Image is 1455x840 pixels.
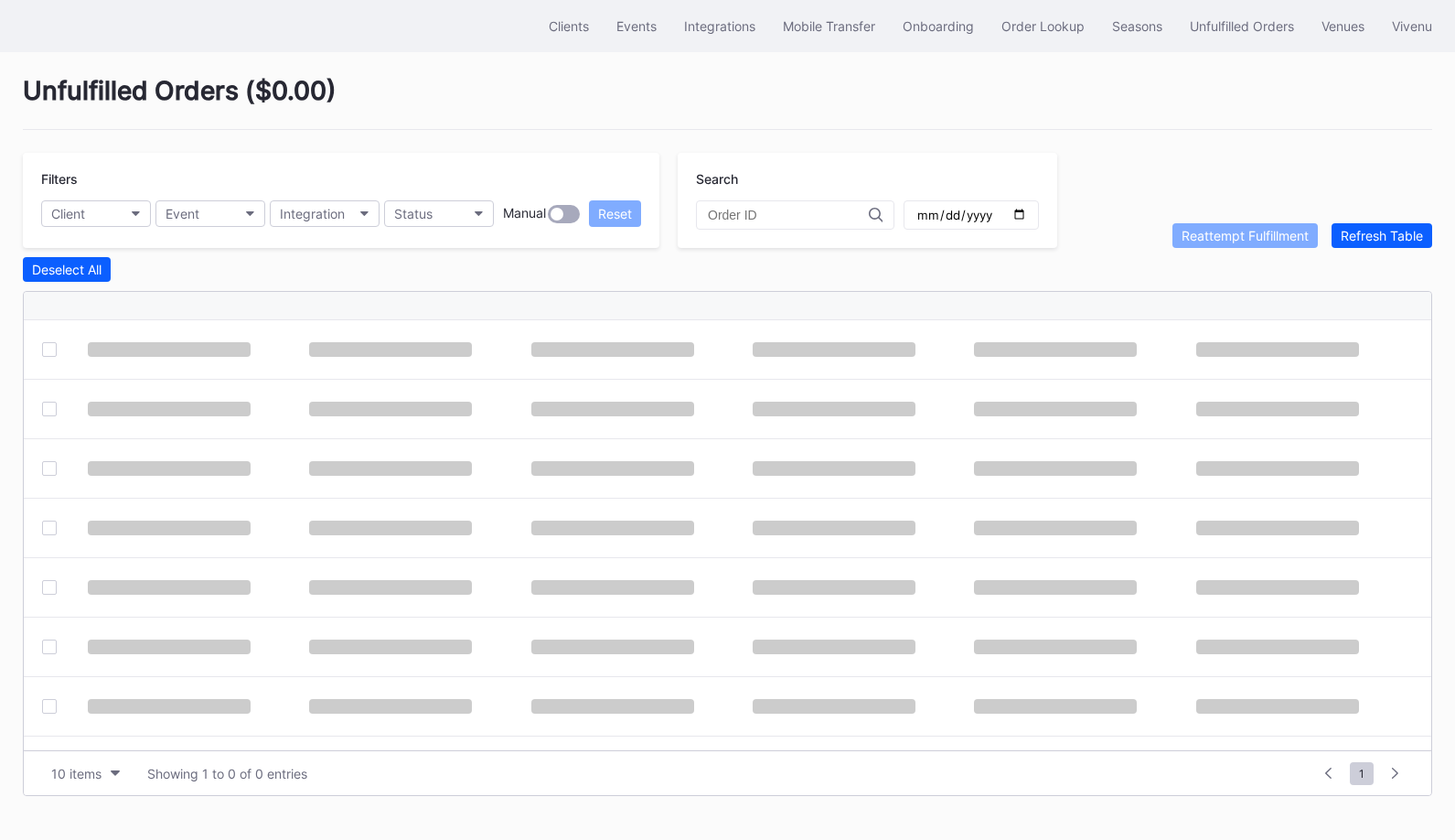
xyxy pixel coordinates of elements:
[1182,228,1309,243] div: Reattempt Fulfillment
[280,206,345,221] div: Integration
[616,18,657,34] div: Events
[903,18,974,34] div: Onboarding
[535,9,603,43] button: Clients
[696,171,1039,187] div: Search
[51,206,85,221] div: Client
[589,200,641,227] button: Reset
[23,257,111,282] button: Deselect All
[1190,18,1294,34] div: Unfulfilled Orders
[684,18,755,34] div: Integrations
[769,9,889,43] button: Mobile Transfer
[147,766,307,781] div: Showing 1 to 0 of 0 entries
[503,205,546,223] div: Manual
[1392,18,1432,34] div: Vivenu
[598,206,632,221] div: Reset
[603,9,670,43] button: Events
[1001,18,1085,34] div: Order Lookup
[889,9,988,43] button: Onboarding
[549,18,589,34] div: Clients
[1321,18,1364,34] div: Venues
[1172,223,1318,248] button: Reattempt Fulfillment
[1308,9,1378,43] button: Venues
[1350,762,1374,785] span: 1
[988,9,1098,43] button: Order Lookup
[1378,9,1446,43] button: Vivenu
[51,766,102,781] div: 10 items
[23,75,1432,130] div: Unfulfilled Orders ( $0.00 )
[394,206,433,221] div: Status
[670,9,769,43] button: Integrations
[1341,228,1423,243] div: Refresh Table
[32,262,102,277] div: Deselect All
[42,761,129,786] button: 10 items
[166,206,199,221] div: Event
[41,171,641,187] div: Filters
[1098,9,1176,43] button: Seasons
[155,200,265,227] button: Event
[783,18,875,34] div: Mobile Transfer
[384,200,494,227] button: Status
[41,200,151,227] button: Client
[270,200,380,227] button: Integration
[1112,18,1162,34] div: Seasons
[1332,223,1432,248] button: Refresh Table
[1176,9,1308,43] button: Unfulfilled Orders
[708,208,869,222] input: Order ID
